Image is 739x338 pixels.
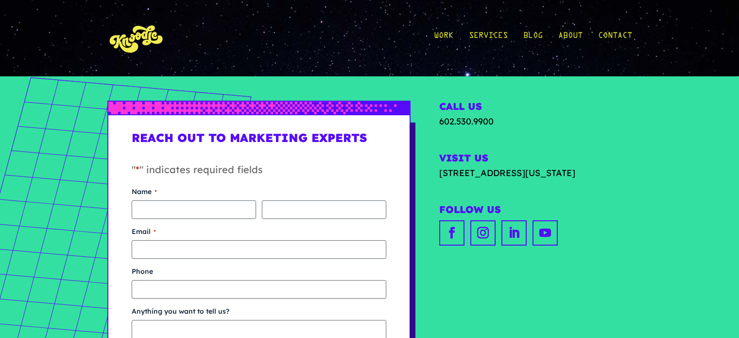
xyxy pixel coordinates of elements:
[501,220,527,246] a: linkedin
[132,131,386,153] h1: Reach Out to Marketing Experts
[132,306,386,316] label: Anything you want to tell us?
[439,101,632,115] h2: Call Us
[439,220,464,246] a: facebook
[439,152,632,166] h2: Visit Us
[533,220,558,246] a: youtube
[598,16,632,61] a: Contact
[439,204,632,218] h2: Follow Us
[523,16,543,61] a: Blog
[469,16,508,61] a: Services
[558,16,583,61] a: About
[132,187,157,196] legend: Name
[470,220,496,246] a: instagram
[108,102,410,114] img: px-grad-blue-short.svg
[132,227,386,236] label: Email
[132,162,386,187] p: " " indicates required fields
[439,116,494,127] a: 602.530.9900
[107,16,166,61] img: KnoLogo(yellow)
[439,166,632,179] a: [STREET_ADDRESS][US_STATE]
[434,16,453,61] a: Work
[132,267,386,276] label: Phone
